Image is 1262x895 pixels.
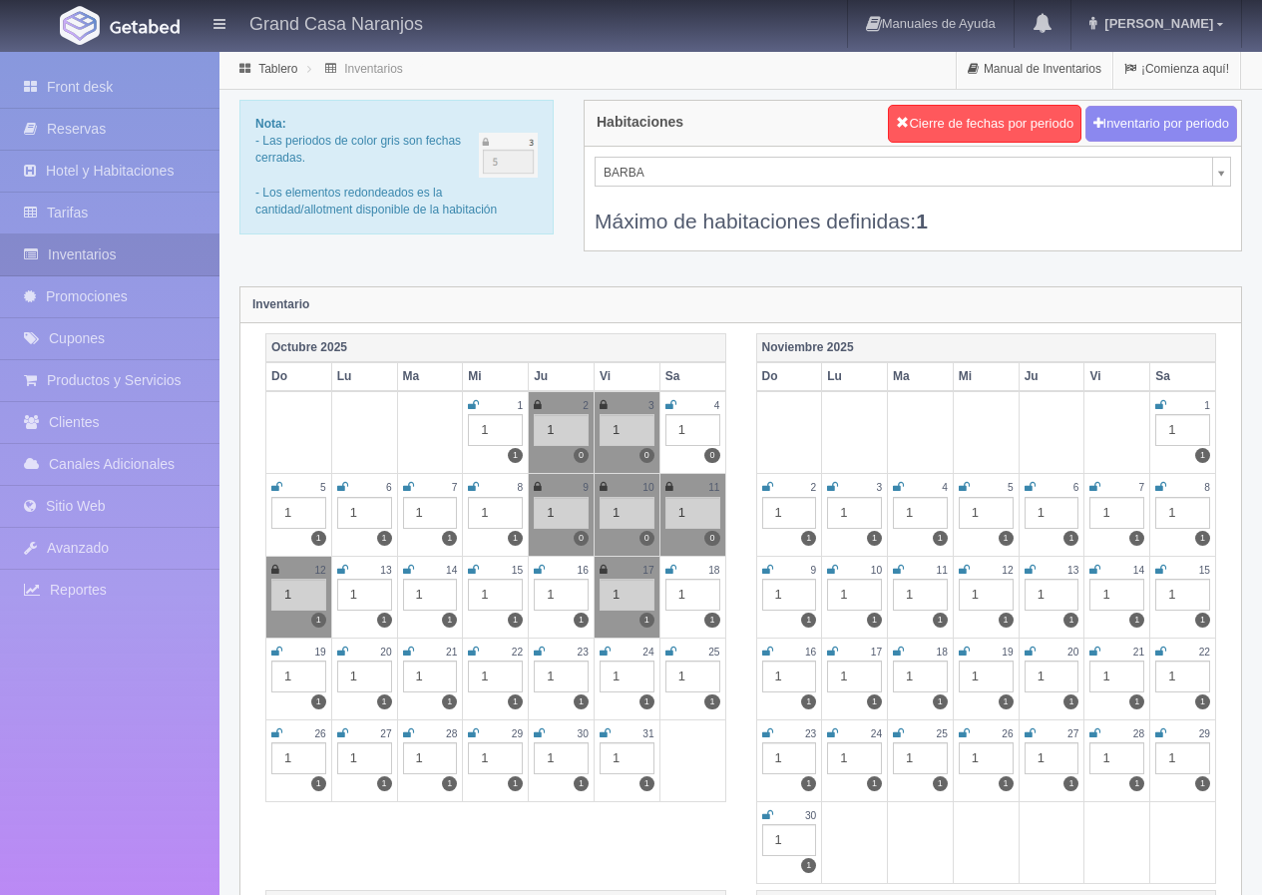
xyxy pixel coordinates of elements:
label: 1 [442,613,457,628]
label: 1 [867,776,882,791]
small: 2 [583,400,589,411]
small: 3 [648,400,654,411]
div: 1 [468,497,523,529]
label: 1 [1195,776,1210,791]
div: 1 [893,579,948,611]
div: 1 [600,742,654,774]
label: 1 [704,694,719,709]
label: 1 [508,448,523,463]
div: 1 [468,579,523,611]
small: 27 [1067,728,1078,739]
small: 27 [380,728,391,739]
label: 0 [704,531,719,546]
label: 1 [999,531,1014,546]
small: 5 [320,482,326,493]
small: 5 [1008,482,1014,493]
label: 1 [1063,531,1078,546]
small: 12 [1002,565,1013,576]
div: 1 [1155,742,1210,774]
th: Sa [1150,362,1216,391]
label: 1 [311,694,326,709]
div: 1 [403,742,458,774]
strong: Inventario [252,297,309,311]
label: 1 [1129,776,1144,791]
small: 7 [452,482,458,493]
label: 0 [574,531,589,546]
label: 1 [999,776,1014,791]
small: 20 [1067,647,1078,658]
small: 26 [314,728,325,739]
div: 1 [534,579,589,611]
span: BARBA [604,158,1204,188]
small: 21 [446,647,457,658]
button: Cierre de fechas por periodo [888,105,1081,143]
div: - Las periodos de color gris son fechas cerradas. - Los elementos redondeados es la cantidad/allo... [239,100,554,234]
b: Nota: [255,117,286,131]
th: Ma [888,362,954,391]
small: 19 [314,647,325,658]
small: 7 [1139,482,1145,493]
div: 1 [959,497,1014,529]
small: 10 [871,565,882,576]
small: 21 [1133,647,1144,658]
a: BARBA [595,157,1231,187]
div: 1 [665,661,720,692]
div: Máximo de habitaciones definidas: [595,187,1231,235]
label: 1 [311,613,326,628]
div: 1 [827,497,882,529]
div: 1 [762,742,817,774]
div: 1 [468,414,523,446]
label: 0 [639,448,654,463]
th: Octubre 2025 [266,333,726,362]
div: 1 [665,579,720,611]
small: 23 [805,728,816,739]
div: 1 [1025,497,1079,529]
div: 1 [600,661,654,692]
h4: Habitaciones [597,115,683,130]
div: 1 [271,742,326,774]
small: 3 [876,482,882,493]
small: 30 [805,810,816,821]
small: 13 [380,565,391,576]
label: 1 [442,776,457,791]
div: 1 [762,497,817,529]
div: 1 [827,742,882,774]
img: Getabed [60,6,100,45]
label: 1 [933,694,948,709]
div: 1 [1025,579,1079,611]
small: 30 [578,728,589,739]
label: 1 [1063,776,1078,791]
label: 1 [1129,694,1144,709]
small: 1 [517,400,523,411]
div: 1 [600,497,654,529]
small: 17 [642,565,653,576]
small: 13 [1067,565,1078,576]
label: 1 [639,776,654,791]
div: 1 [403,661,458,692]
th: Ju [1019,362,1084,391]
small: 4 [942,482,948,493]
div: 1 [271,497,326,529]
label: 1 [1195,531,1210,546]
div: 1 [403,497,458,529]
div: 1 [893,497,948,529]
label: 1 [639,613,654,628]
small: 11 [937,565,948,576]
div: 1 [337,579,392,611]
th: Ju [529,362,595,391]
label: 1 [1063,613,1078,628]
small: 9 [583,482,589,493]
a: Inventarios [344,62,403,76]
div: 1 [1089,497,1144,529]
th: Ma [397,362,463,391]
b: 1 [916,210,928,232]
label: 1 [574,613,589,628]
div: 1 [534,414,589,446]
small: 17 [871,647,882,658]
small: 8 [1204,482,1210,493]
label: 1 [377,613,392,628]
label: 1 [801,776,816,791]
small: 2 [811,482,817,493]
div: 1 [827,661,882,692]
th: Sa [659,362,725,391]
